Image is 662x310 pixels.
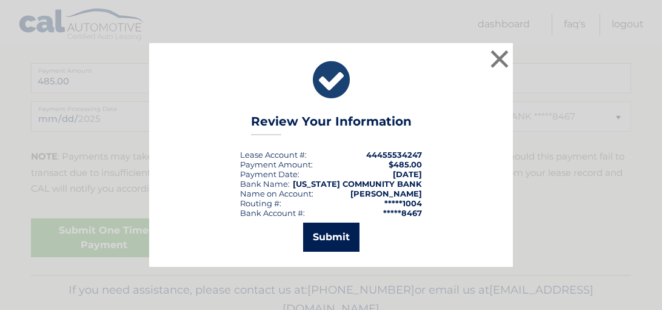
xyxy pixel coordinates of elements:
[240,208,305,218] div: Bank Account #:
[240,179,290,189] div: Bank Name:
[350,189,422,198] strong: [PERSON_NAME]
[240,198,281,208] div: Routing #:
[240,160,313,169] div: Payment Amount:
[366,150,422,160] strong: 44455534247
[393,169,422,179] span: [DATE]
[240,169,299,179] div: :
[240,150,307,160] div: Lease Account #:
[240,169,298,179] span: Payment Date
[389,160,422,169] span: $485.00
[251,114,412,135] h3: Review Your Information
[303,223,359,252] button: Submit
[240,189,313,198] div: Name on Account:
[487,47,512,71] button: ×
[293,179,422,189] strong: [US_STATE] COMMUNITY BANK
